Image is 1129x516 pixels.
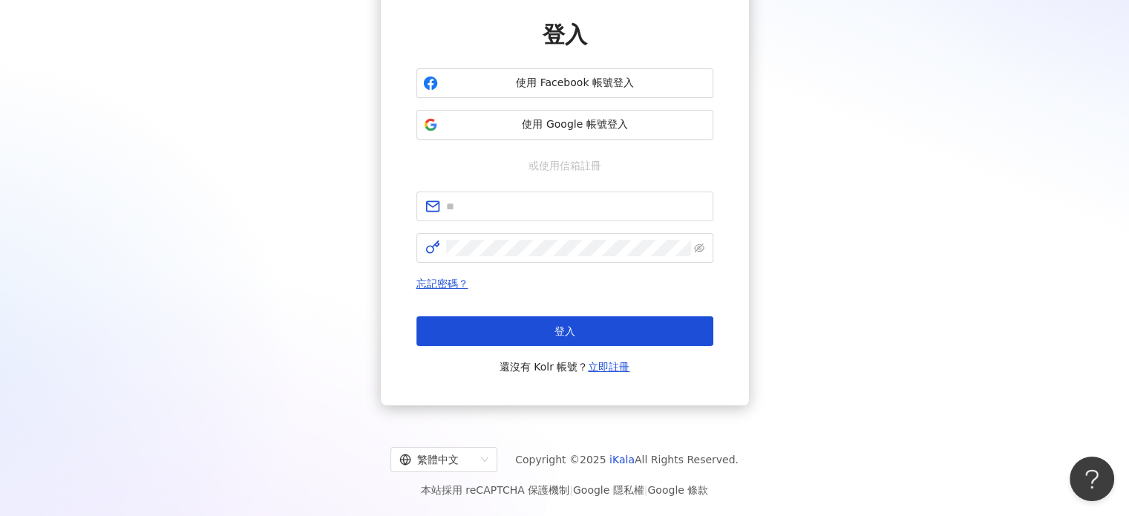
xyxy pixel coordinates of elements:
span: Copyright © 2025 All Rights Reserved. [515,451,739,468]
span: | [644,484,648,496]
span: 本站採用 reCAPTCHA 保護機制 [421,481,708,499]
button: 登入 [416,316,713,346]
span: 或使用信箱註冊 [518,157,612,174]
a: 忘記密碼？ [416,278,468,290]
span: eye-invisible [694,243,704,253]
div: 繁體中文 [399,448,475,471]
span: | [569,484,573,496]
button: 使用 Google 帳號登入 [416,110,713,140]
span: 使用 Facebook 帳號登入 [444,76,707,91]
span: 還沒有 Kolr 帳號？ [500,358,630,376]
span: 登入 [543,22,587,48]
a: iKala [609,454,635,466]
a: Google 隱私權 [573,484,644,496]
a: Google 條款 [647,484,708,496]
iframe: Help Scout Beacon - Open [1070,457,1114,501]
a: 立即註冊 [588,361,629,373]
span: 使用 Google 帳號登入 [444,117,707,132]
button: 使用 Facebook 帳號登入 [416,68,713,98]
span: 登入 [554,325,575,337]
